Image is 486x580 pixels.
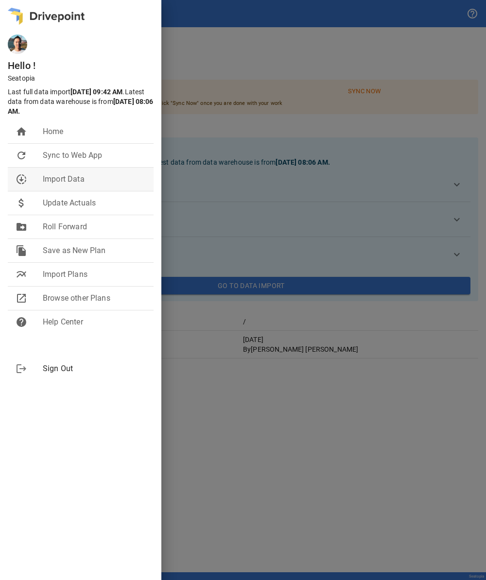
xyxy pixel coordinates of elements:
[70,88,122,96] b: [DATE] 09:42 AM
[43,245,146,256] span: Save as New Plan
[43,292,146,304] span: Browse other Plans
[43,150,146,161] span: Sync to Web App
[16,197,27,209] span: attach_money
[43,316,146,328] span: Help Center
[8,73,161,83] p: Seatopia
[16,363,27,375] span: logout
[16,173,27,185] span: downloading
[16,316,27,328] span: help
[16,292,27,304] span: open_in_new
[43,269,146,280] span: Import Plans
[43,173,146,185] span: Import Data
[8,8,85,25] img: logo
[43,197,146,209] span: Update Actuals
[16,150,27,161] span: refresh
[43,126,146,137] span: Home
[16,221,27,233] span: drive_file_move
[16,126,27,137] span: home
[8,58,161,73] h6: Hello !
[8,87,157,116] p: Last full data import . Latest data from data warehouse is from
[43,363,146,375] span: Sign Out
[43,221,146,233] span: Roll Forward
[16,245,27,256] span: file_copy
[16,269,27,280] span: multiline_chart
[8,34,27,54] img: ACg8ocKE9giTFNJKM8iRWrWyCw4o0qiviMJJ4rD5hAUvyykpeg=s96-c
